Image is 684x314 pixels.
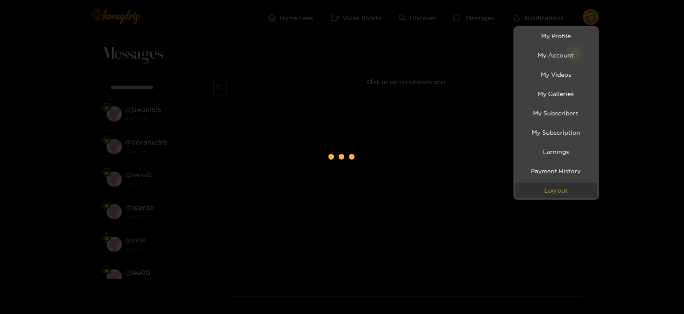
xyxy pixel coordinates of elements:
a: Earnings [516,144,597,159]
a: My Subscribers [516,106,597,121]
a: My Account [516,48,597,63]
a: My Profile [516,28,597,43]
a: My Galleries [516,86,597,101]
a: My Videos [516,67,597,82]
button: Log out [516,183,597,198]
a: Payment History [516,163,597,178]
a: My Subscription [516,125,597,140]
